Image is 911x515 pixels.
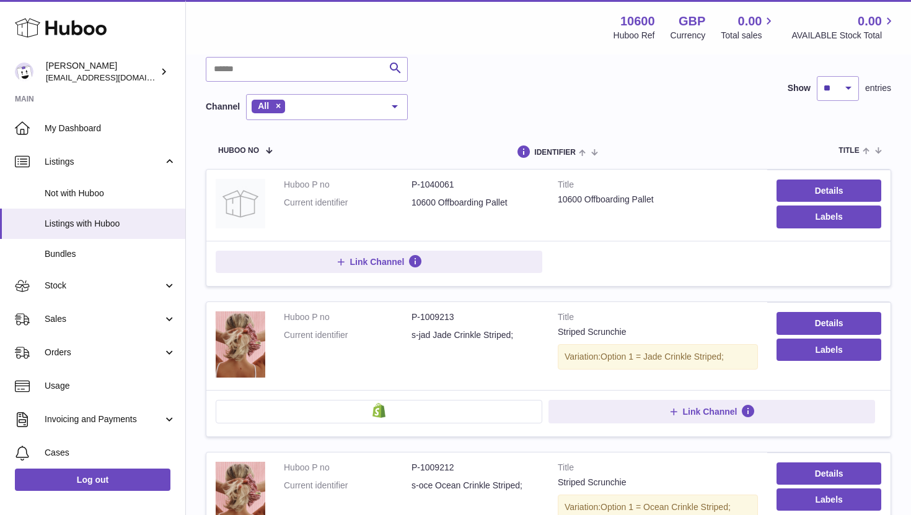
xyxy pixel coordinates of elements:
span: My Dashboard [45,123,176,134]
a: Details [777,180,881,202]
span: Total sales [721,30,776,41]
a: Log out [15,469,170,491]
button: Link Channel [216,251,542,273]
img: shopify-small.png [372,403,385,418]
span: Stock [45,280,163,292]
div: 10600 Offboarding Pallet [558,194,758,206]
a: 0.00 Total sales [721,13,776,41]
strong: Title [558,311,758,326]
strong: Title [558,179,758,194]
button: Labels [777,339,881,361]
span: All [258,101,269,111]
span: Bundles [45,248,176,260]
span: Huboo no [218,147,259,155]
a: Details [777,312,881,334]
span: 0.00 [738,13,762,30]
span: title [838,147,859,155]
span: Link Channel [683,406,737,417]
span: Not with Huboo [45,188,176,199]
dt: Current identifier [284,480,411,491]
div: Striped Scrunchie [558,477,758,488]
span: Option 1 = Ocean Crinkle Striped; [601,502,731,512]
span: Listings [45,156,163,168]
div: [PERSON_NAME] [46,60,157,84]
a: Details [777,462,881,485]
img: 10600 Offboarding Pallet [216,179,265,228]
button: Labels [777,206,881,228]
span: Listings with Huboo [45,218,176,230]
span: AVAILABLE Stock Total [791,30,896,41]
dd: P-1040061 [411,179,539,191]
dd: s-oce Ocean Crinkle Striped; [411,480,539,491]
strong: 10600 [620,13,655,30]
dt: Current identifier [284,329,411,341]
span: Orders [45,347,163,358]
label: Channel [206,101,240,113]
span: entries [865,82,891,94]
button: Link Channel [548,400,875,423]
img: bart@spelthamstore.com [15,63,33,81]
dt: Huboo P no [284,311,411,323]
dd: P-1009213 [411,311,539,323]
span: Option 1 = Jade Crinkle Striped; [601,352,724,361]
span: 0.00 [858,13,882,30]
dt: Current identifier [284,197,411,209]
span: Usage [45,380,176,392]
label: Show [788,82,811,94]
dt: Huboo P no [284,179,411,191]
span: identifier [534,149,576,157]
dd: s-jad Jade Crinkle Striped; [411,329,539,341]
div: Variation: [558,344,758,370]
dd: P-1009212 [411,462,539,474]
span: Link Channel [350,256,405,267]
img: Striped Scrunchie [216,311,265,378]
span: Sales [45,313,163,325]
div: Huboo Ref [614,30,655,41]
dt: Huboo P no [284,462,411,474]
span: Cases [45,447,176,459]
button: Labels [777,488,881,511]
a: 0.00 AVAILABLE Stock Total [791,13,896,41]
span: [EMAIL_ADDRESS][DOMAIN_NAME] [46,72,182,82]
dd: 10600 Offboarding Pallet [411,197,539,209]
div: Striped Scrunchie [558,326,758,338]
strong: Title [558,462,758,477]
div: Currency [671,30,706,41]
strong: GBP [679,13,705,30]
span: Invoicing and Payments [45,413,163,425]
